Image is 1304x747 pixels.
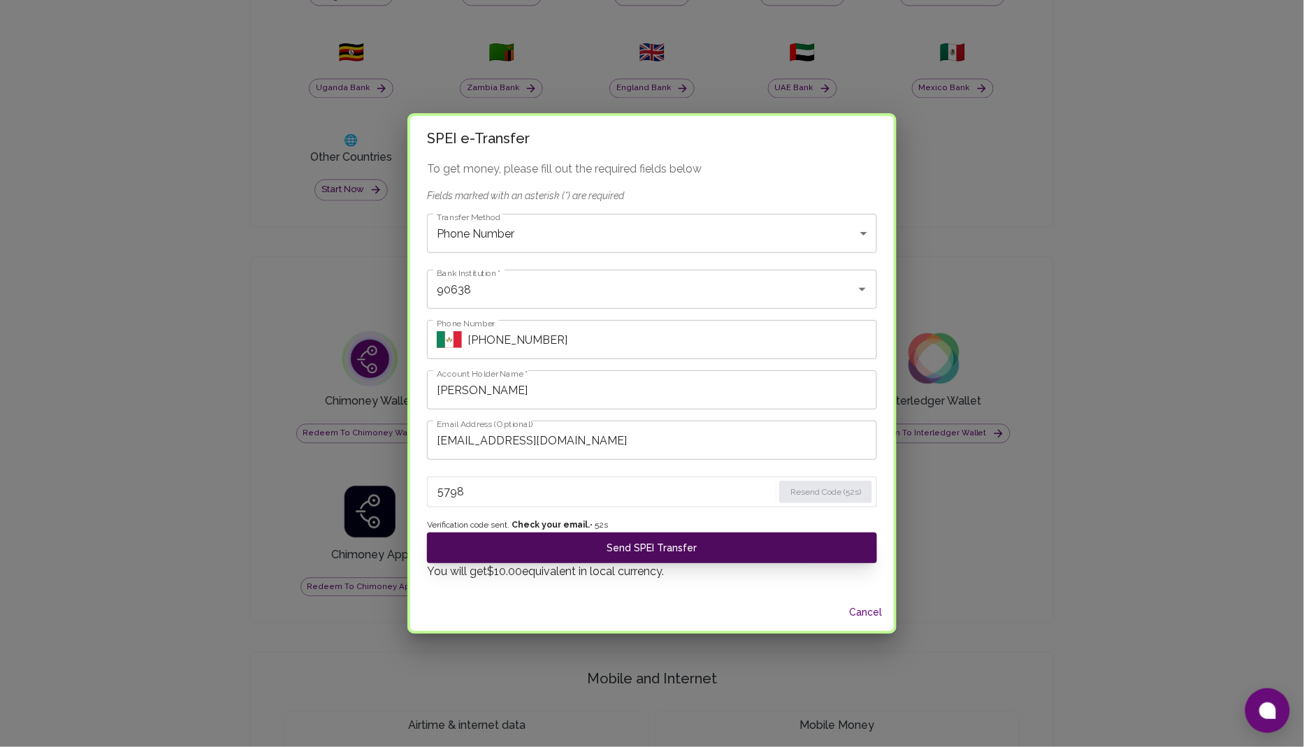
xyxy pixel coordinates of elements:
[512,520,590,530] strong: Check your email.
[427,563,877,580] p: You will get $10.00 equivalent in local currency.
[437,329,462,350] button: Select country
[437,211,501,223] label: Transfer Method
[437,267,501,279] label: Bank Institution
[437,317,495,329] label: Phone Number
[843,600,888,625] button: Cancel
[427,518,877,532] span: Verification code sent. • 52 s
[410,116,894,161] h2: SPEI e-Transfer
[437,481,773,503] input: Enter verification code
[1245,688,1290,733] button: Open chat window
[427,189,877,203] p: Fields marked with an asterisk (*) are required
[427,532,877,563] button: Send SPEI Transfer
[427,214,877,253] div: Phone Number
[853,280,872,299] button: Open
[437,368,528,379] label: Account Holder Name
[779,481,872,503] button: Resend Code (52s)
[437,418,533,430] label: Email Address (Optional)
[427,161,877,177] p: To get money, please fill out the required fields below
